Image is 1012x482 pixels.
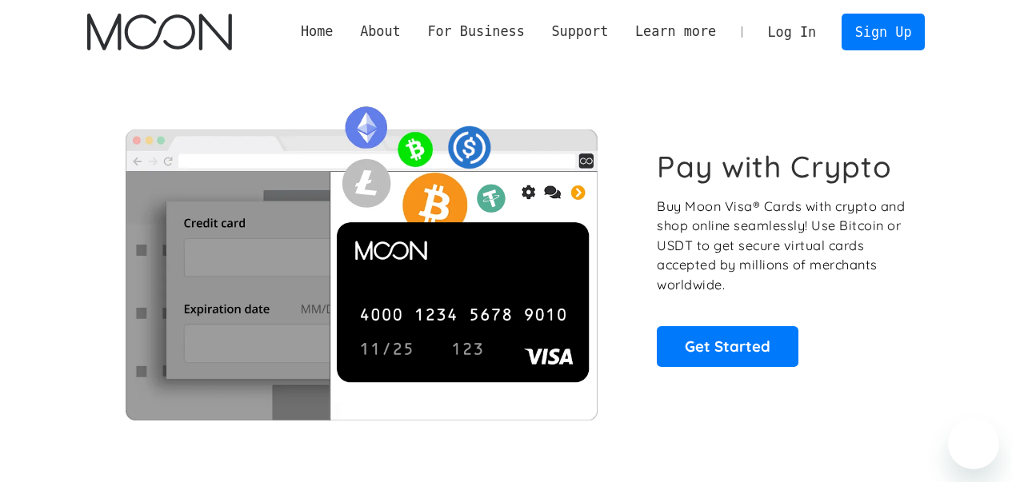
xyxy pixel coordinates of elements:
[87,14,232,50] a: home
[657,149,892,185] h1: Pay with Crypto
[842,14,925,50] a: Sign Up
[657,197,907,295] p: Buy Moon Visa® Cards with crypto and shop online seamlessly! Use Bitcoin or USDT to get secure vi...
[87,14,232,50] img: Moon Logo
[754,14,830,50] a: Log In
[635,22,716,42] div: Learn more
[360,22,401,42] div: About
[427,22,524,42] div: For Business
[538,22,622,42] div: Support
[551,22,608,42] div: Support
[948,418,999,469] iframe: Button to launch messaging window
[622,22,730,42] div: Learn more
[346,22,414,42] div: About
[87,95,635,420] img: Moon Cards let you spend your crypto anywhere Visa is accepted.
[657,326,798,366] a: Get Started
[414,22,538,42] div: For Business
[287,22,346,42] a: Home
